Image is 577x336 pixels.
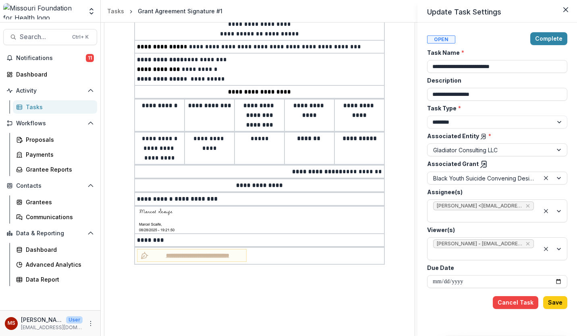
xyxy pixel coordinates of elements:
span: Open [427,35,455,44]
div: Remove Rebekah Lerch - rlerch@mffh.org [525,240,531,248]
div: Clear selected options [541,206,551,216]
label: Task Type [427,104,562,112]
label: Viewer(s) [427,226,562,234]
label: Description [427,76,562,85]
button: Save [543,296,567,309]
label: Task Name [427,48,562,57]
div: Remove Marcel Scaife <mscaife@mffh.org> (mscaife@mffh.org) [525,202,531,210]
button: Complete [530,32,567,45]
div: Clear selected options [541,173,551,183]
div: Clear selected options [541,244,551,254]
label: Assignee(s) [427,188,562,196]
span: [PERSON_NAME] - [EMAIL_ADDRESS][DOMAIN_NAME] [437,241,522,247]
button: Cancel Task [493,296,538,309]
span: [PERSON_NAME] <[EMAIL_ADDRESS][DOMAIN_NAME]> ([EMAIL_ADDRESS][DOMAIN_NAME]) [437,203,522,209]
label: Associated Grant [427,160,562,168]
button: Close [559,3,572,16]
label: Due Date [427,263,562,272]
label: Associated Entity [427,132,562,140]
